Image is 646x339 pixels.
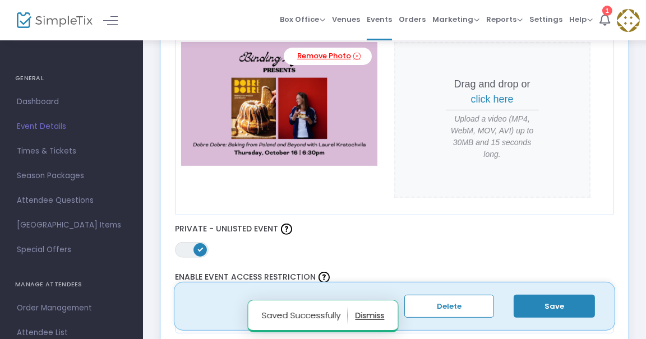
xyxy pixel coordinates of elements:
p: Saved Successfully [262,307,348,324]
img: question-mark [319,272,330,283]
span: Orders [399,5,426,34]
span: Events [367,5,392,34]
a: Remove Photo [284,48,372,65]
span: Times & Tickets [17,144,126,159]
span: Season Packages [17,169,126,183]
button: Delete [404,295,494,318]
span: Box Office [280,14,325,25]
span: [GEOGRAPHIC_DATA] Items [17,218,126,233]
button: dismiss [356,307,385,324]
span: Dashboard [17,95,126,109]
button: Save [514,295,595,318]
span: Reports [486,14,523,25]
img: question-mark [281,224,292,235]
h4: MANAGE ATTENDEES [15,273,128,296]
span: ON [197,246,203,252]
p: Drag and drop or [446,77,539,107]
div: 1 [602,6,612,16]
span: Settings [529,5,562,34]
img: 2025EventHeaders6.png [181,42,377,165]
span: Attendee Questions [17,193,126,208]
span: Upload a video (MP4, WebM, MOV, AVI) up to 30MB and 15 seconds long. [446,113,539,160]
span: click here [471,94,514,105]
label: Private - Unlisted Event [175,221,615,238]
span: Venues [332,5,360,34]
h4: GENERAL [15,67,128,90]
span: Event Details [17,119,126,134]
span: Special Offers [17,243,126,257]
label: Enable Event Access Restriction [175,269,615,286]
span: Marketing [432,14,479,25]
span: Help [569,14,593,25]
span: Order Management [17,301,126,315]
